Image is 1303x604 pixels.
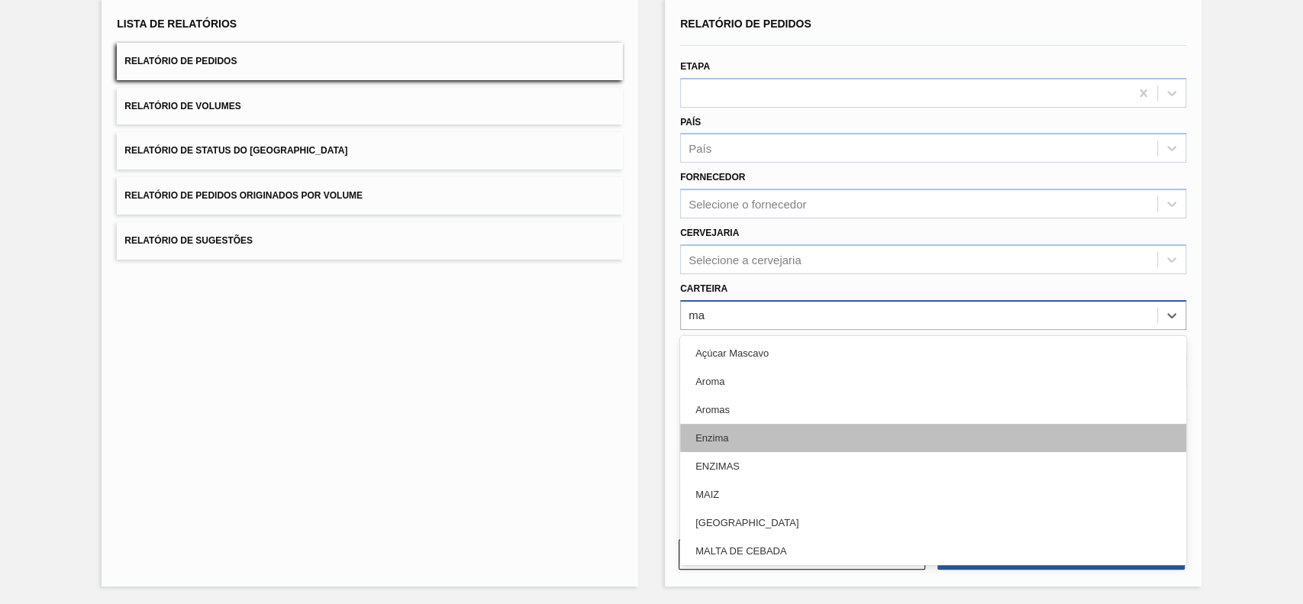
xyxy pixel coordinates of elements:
button: Relatório de Volumes [117,88,623,125]
span: Relatório de Pedidos Originados por Volume [124,190,363,201]
span: Relatório de Sugestões [124,235,253,246]
button: Relatório de Sugestões [117,222,623,260]
button: Relatório de Status do [GEOGRAPHIC_DATA] [117,132,623,170]
label: Fornecedor [680,172,745,182]
div: ENZIMAS [680,452,1186,480]
label: Cervejaria [680,228,739,238]
div: Selecione a cervejaria [689,253,801,266]
div: MAIZ [680,480,1186,509]
span: Relatório de Pedidos [124,56,237,66]
div: Açúcar Mascavo [680,339,1186,367]
div: [GEOGRAPHIC_DATA] [680,509,1186,537]
label: Etapa [680,61,710,72]
span: Lista de Relatórios [117,18,237,30]
div: Enzima [680,424,1186,452]
button: Relatório de Pedidos [117,43,623,80]
span: Relatório de Status do [GEOGRAPHIC_DATA] [124,145,347,156]
div: Selecione o fornecedor [689,198,806,211]
div: País [689,142,711,155]
div: Aroma [680,367,1186,396]
label: País [680,117,701,128]
div: MALTA DE CEBADA [680,537,1186,565]
span: Relatório de Pedidos [680,18,811,30]
div: Aromas [680,396,1186,424]
label: Carteira [680,283,727,294]
button: Limpar [679,539,925,570]
button: Relatório de Pedidos Originados por Volume [117,177,623,215]
span: Relatório de Volumes [124,101,240,111]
